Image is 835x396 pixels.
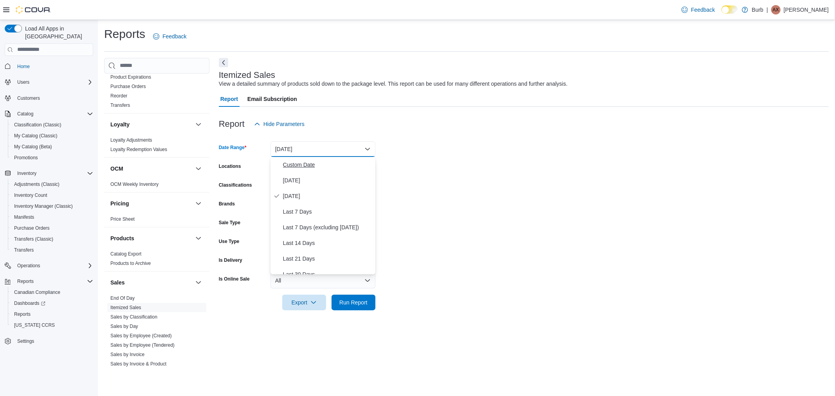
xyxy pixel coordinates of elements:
[691,6,715,14] span: Feedback
[110,295,135,301] a: End Of Day
[14,169,40,178] button: Inventory
[283,238,372,248] span: Last 14 Days
[8,190,96,201] button: Inventory Count
[194,278,203,287] button: Sales
[11,131,93,140] span: My Catalog (Classic)
[11,288,93,297] span: Canadian Compliance
[11,180,93,189] span: Adjustments (Classic)
[11,202,93,211] span: Inventory Manager (Classic)
[14,133,58,139] span: My Catalog (Classic)
[219,119,245,129] h3: Report
[11,142,93,151] span: My Catalog (Beta)
[110,165,192,173] button: OCM
[110,361,166,367] a: Sales by Invoice & Product
[150,29,189,44] a: Feedback
[110,260,151,266] span: Products to Archive
[16,6,51,14] img: Cova
[11,320,93,330] span: Washington CCRS
[219,238,239,245] label: Use Type
[219,58,228,67] button: Next
[104,214,209,227] div: Pricing
[17,263,40,269] span: Operations
[219,70,275,80] h3: Itemized Sales
[247,91,297,107] span: Email Subscription
[104,249,209,271] div: Products
[11,202,76,211] a: Inventory Manager (Classic)
[110,370,148,376] span: Sales by Location
[287,295,321,310] span: Export
[11,299,93,308] span: Dashboards
[14,311,31,317] span: Reports
[110,83,146,90] span: Purchase Orders
[17,111,33,117] span: Catalog
[11,191,50,200] a: Inventory Count
[14,192,47,198] span: Inventory Count
[283,191,372,201] span: [DATE]
[14,93,93,103] span: Customers
[17,170,36,176] span: Inventory
[2,335,96,347] button: Settings
[162,32,186,40] span: Feedback
[773,5,779,14] span: AX
[110,342,175,348] a: Sales by Employee (Tendered)
[2,260,96,271] button: Operations
[14,289,60,295] span: Canadian Compliance
[110,234,192,242] button: Products
[2,276,96,287] button: Reports
[282,295,326,310] button: Export
[110,137,152,143] span: Loyalty Adjustments
[11,310,93,319] span: Reports
[219,80,568,88] div: View a detailed summary of products sold down to the package level. This report can be used for m...
[14,155,38,161] span: Promotions
[271,157,375,274] div: Select listbox
[17,278,34,284] span: Reports
[11,288,63,297] a: Canadian Compliance
[2,92,96,104] button: Customers
[110,324,138,329] a: Sales by Day
[110,102,130,108] span: Transfers
[110,305,141,310] a: Itemized Sales
[14,247,34,253] span: Transfers
[8,245,96,256] button: Transfers
[784,5,829,14] p: [PERSON_NAME]
[11,245,93,255] span: Transfers
[14,236,53,242] span: Transfers (Classic)
[110,103,130,108] a: Transfers
[283,176,372,185] span: [DATE]
[14,214,34,220] span: Manifests
[110,352,144,357] a: Sales by Invoice
[8,298,96,309] a: Dashboards
[11,234,93,244] span: Transfers (Classic)
[14,181,60,187] span: Adjustments (Classic)
[8,119,96,130] button: Classification (Classic)
[11,223,93,233] span: Purchase Orders
[2,77,96,88] button: Users
[14,300,45,306] span: Dashboards
[220,91,238,107] span: Report
[110,333,172,338] a: Sales by Employee (Created)
[110,314,157,320] a: Sales by Classification
[11,142,55,151] a: My Catalog (Beta)
[11,245,37,255] a: Transfers
[219,257,242,263] label: Is Delivery
[219,182,252,188] label: Classifications
[104,26,145,42] h1: Reports
[110,234,134,242] h3: Products
[14,61,93,71] span: Home
[14,77,93,87] span: Users
[14,225,50,231] span: Purchase Orders
[339,299,368,306] span: Run Report
[11,234,56,244] a: Transfers (Classic)
[8,212,96,223] button: Manifests
[110,181,159,187] span: OCM Weekly Inventory
[766,5,768,14] p: |
[110,295,135,301] span: End Of Day
[2,168,96,179] button: Inventory
[11,212,37,222] a: Manifests
[8,141,96,152] button: My Catalog (Beta)
[251,116,308,132] button: Hide Parameters
[110,84,146,89] a: Purchase Orders
[14,203,73,209] span: Inventory Manager (Classic)
[8,287,96,298] button: Canadian Compliance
